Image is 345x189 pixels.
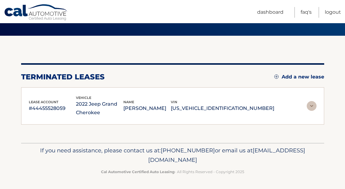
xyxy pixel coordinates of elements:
span: vehicle [76,96,91,100]
a: Dashboard [257,7,283,18]
p: [US_VEHICLE_IDENTIFICATION_NUMBER] [171,104,274,113]
strong: Cal Automotive Certified Auto Leasing [101,169,174,174]
img: add.svg [274,75,279,79]
p: 2022 Jeep Grand Cherokee [76,100,123,117]
p: If you need assistance, please contact us at: or email us at [25,146,320,165]
p: [PERSON_NAME] [123,104,171,113]
p: #44455528059 [29,104,76,113]
span: vin [171,100,177,104]
span: [PHONE_NUMBER] [161,147,215,154]
a: Add a new lease [274,74,324,80]
span: name [123,100,134,104]
a: Logout [325,7,341,18]
h2: terminated leases [21,72,105,82]
span: lease account [29,100,58,104]
img: accordion-rest.svg [307,101,317,111]
a: FAQ's [301,7,312,18]
p: - All Rights Reserved - Copyright 2025 [25,169,320,175]
a: Cal Automotive [4,4,68,22]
